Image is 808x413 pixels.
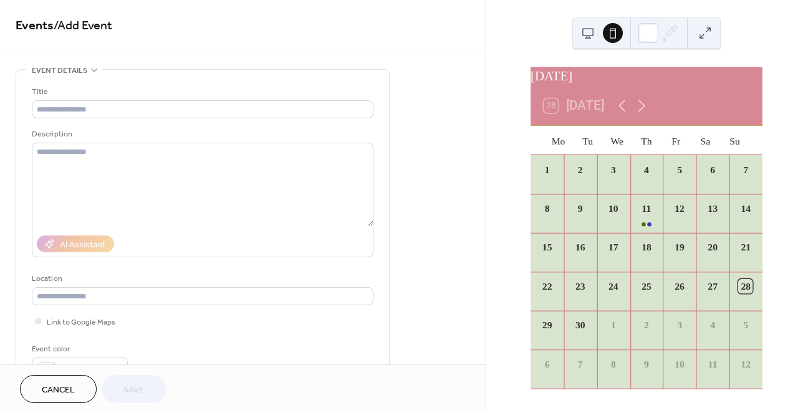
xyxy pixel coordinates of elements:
[739,240,753,255] div: 21
[673,318,687,332] div: 3
[20,375,97,403] button: Cancel
[573,163,587,177] div: 2
[32,343,125,356] div: Event color
[739,279,753,293] div: 28
[54,14,112,38] span: / Add Event
[540,201,554,216] div: 8
[32,128,371,141] div: Description
[32,272,371,285] div: Location
[706,201,720,216] div: 13
[720,126,749,155] div: Su
[673,163,687,177] div: 5
[531,67,762,86] div: [DATE]
[42,384,75,397] span: Cancel
[573,240,587,255] div: 16
[606,201,620,216] div: 10
[603,126,632,155] div: We
[32,85,371,98] div: Title
[640,201,654,216] div: 11
[573,279,587,293] div: 23
[661,126,691,155] div: Fr
[16,14,54,38] a: Events
[573,126,602,155] div: Tu
[540,357,554,371] div: 6
[640,240,654,255] div: 18
[32,64,87,77] span: Event details
[606,240,620,255] div: 17
[573,201,587,216] div: 9
[606,318,620,332] div: 1
[606,163,620,177] div: 3
[606,279,620,293] div: 24
[640,318,654,332] div: 2
[673,201,687,216] div: 12
[673,357,687,371] div: 10
[540,240,554,255] div: 15
[540,163,554,177] div: 1
[739,163,753,177] div: 7
[739,357,753,371] div: 12
[706,163,720,177] div: 6
[706,279,720,293] div: 27
[739,201,753,216] div: 14
[544,126,573,155] div: Mo
[573,357,587,371] div: 7
[573,318,587,332] div: 30
[673,240,687,255] div: 19
[47,316,115,329] span: Link to Google Maps
[606,357,620,371] div: 8
[640,357,654,371] div: 9
[706,357,720,371] div: 11
[540,318,554,332] div: 29
[673,279,687,293] div: 26
[540,279,554,293] div: 22
[739,318,753,332] div: 5
[706,240,720,255] div: 20
[640,163,654,177] div: 4
[706,318,720,332] div: 4
[632,126,661,155] div: Th
[640,279,654,293] div: 25
[691,126,720,155] div: Sa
